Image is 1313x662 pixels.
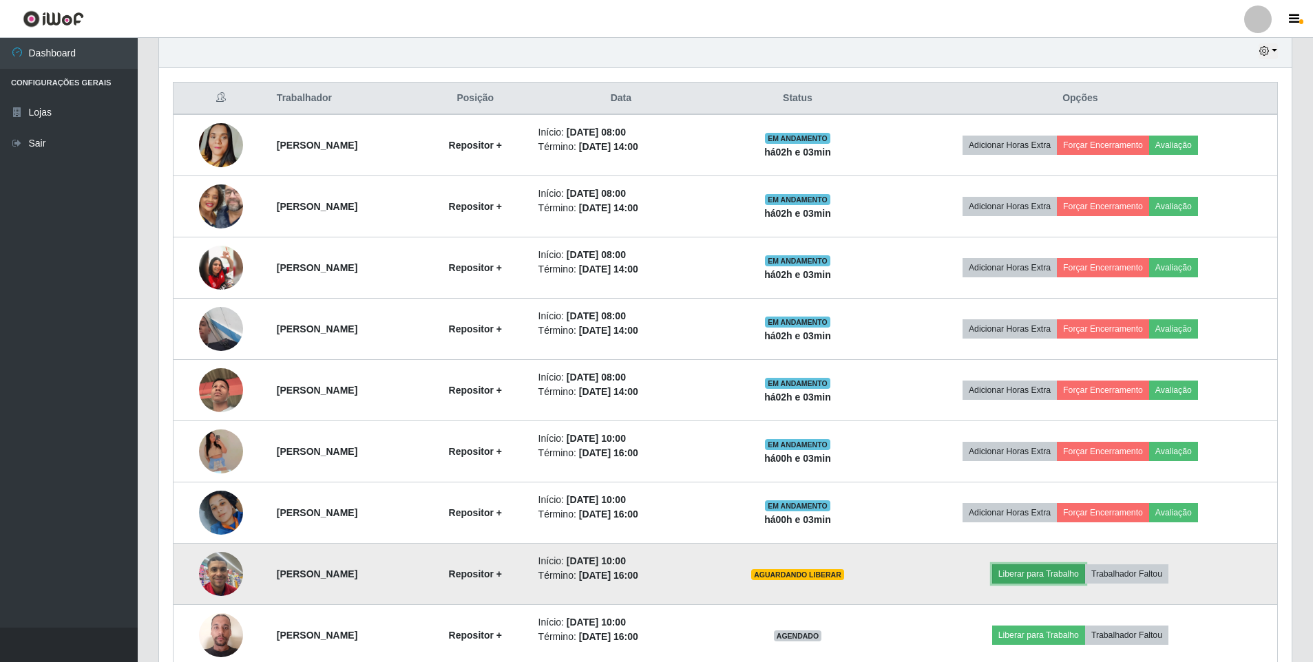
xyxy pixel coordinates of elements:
[538,140,704,154] li: Término:
[765,194,830,205] span: EM ANDAMENTO
[963,136,1057,155] button: Adicionar Horas Extra
[199,290,243,368] img: 1752282954547.jpeg
[567,617,626,628] time: [DATE] 10:00
[567,127,626,138] time: [DATE] 08:00
[538,186,704,201] li: Início:
[538,446,704,460] li: Término:
[1057,197,1149,216] button: Forçar Encerramento
[530,83,713,115] th: Data
[277,568,357,579] strong: [PERSON_NAME]
[277,507,357,518] strong: [PERSON_NAME]
[567,188,626,199] time: [DATE] 08:00
[765,439,830,450] span: EM ANDAMENTO
[567,310,626,321] time: [DATE] 08:00
[199,246,243,290] img: 1749467102101.jpeg
[765,133,830,144] span: EM ANDAMENTO
[538,248,704,262] li: Início:
[1057,503,1149,522] button: Forçar Encerramento
[579,509,638,520] time: [DATE] 16:00
[199,544,243,603] img: 1752676731308.jpeg
[751,569,844,580] span: AGUARDANDO LIBERAR
[449,446,502,457] strong: Repositor +
[764,147,831,158] strong: há 02 h e 03 min
[449,262,502,273] strong: Repositor +
[579,325,638,336] time: [DATE] 14:00
[449,385,502,396] strong: Repositor +
[1149,136,1198,155] button: Avaliação
[765,378,830,389] span: EM ANDAMENTO
[23,10,84,28] img: CoreUI Logo
[1149,258,1198,277] button: Avaliação
[579,264,638,275] time: [DATE] 14:00
[567,372,626,383] time: [DATE] 08:00
[764,453,831,464] strong: há 00 h e 03 min
[579,202,638,213] time: [DATE] 14:00
[764,392,831,403] strong: há 02 h e 03 min
[538,262,704,277] li: Término:
[1057,381,1149,400] button: Forçar Encerramento
[277,446,357,457] strong: [PERSON_NAME]
[1149,503,1198,522] button: Avaliação
[199,401,243,502] img: 1745850346795.jpeg
[277,385,357,396] strong: [PERSON_NAME]
[1057,136,1149,155] button: Forçar Encerramento
[538,385,704,399] li: Término:
[764,208,831,219] strong: há 02 h e 03 min
[765,255,830,266] span: EM ANDAMENTO
[538,493,704,507] li: Início:
[764,269,831,280] strong: há 02 h e 03 min
[579,141,638,152] time: [DATE] 14:00
[199,473,243,552] img: 1751568893291.jpeg
[765,317,830,328] span: EM ANDAMENTO
[1149,381,1198,400] button: Avaliação
[1057,258,1149,277] button: Forçar Encerramento
[579,631,638,642] time: [DATE] 16:00
[764,514,831,525] strong: há 00 h e 03 min
[538,615,704,630] li: Início:
[538,630,704,644] li: Término:
[199,351,243,429] img: 1756408185027.jpeg
[199,158,243,255] img: 1748716470953.jpeg
[1085,626,1168,645] button: Trabalhador Faltou
[277,201,357,212] strong: [PERSON_NAME]
[538,323,704,338] li: Término:
[567,555,626,566] time: [DATE] 10:00
[538,568,704,583] li: Término:
[449,201,502,212] strong: Repositor +
[963,442,1057,461] button: Adicionar Horas Extra
[277,630,357,641] strong: [PERSON_NAME]
[449,507,502,518] strong: Repositor +
[1149,197,1198,216] button: Avaliação
[883,83,1278,115] th: Opções
[1057,319,1149,339] button: Forçar Encerramento
[449,568,502,579] strong: Repositor +
[449,323,502,334] strong: Repositor +
[449,140,502,151] strong: Repositor +
[567,433,626,444] time: [DATE] 10:00
[538,309,704,323] li: Início:
[579,447,638,458] time: [DATE] 16:00
[277,262,357,273] strong: [PERSON_NAME]
[765,500,830,511] span: EM ANDAMENTO
[538,554,704,568] li: Início:
[992,626,1085,645] button: Liberar para Trabalho
[269,83,421,115] th: Trabalhador
[538,431,704,446] li: Início:
[992,564,1085,584] button: Liberar para Trabalho
[567,249,626,260] time: [DATE] 08:00
[579,570,638,581] time: [DATE] 16:00
[1085,564,1168,584] button: Trabalhador Faltou
[963,197,1057,216] button: Adicionar Horas Extra
[1149,442,1198,461] button: Avaliação
[421,83,530,115] th: Posição
[579,386,638,397] time: [DATE] 14:00
[538,125,704,140] li: Início:
[1057,442,1149,461] button: Forçar Encerramento
[963,503,1057,522] button: Adicionar Horas Extra
[963,381,1057,400] button: Adicionar Horas Extra
[774,630,822,641] span: AGENDADO
[538,507,704,522] li: Término:
[277,323,357,334] strong: [PERSON_NAME]
[449,630,502,641] strong: Repositor +
[277,140,357,151] strong: [PERSON_NAME]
